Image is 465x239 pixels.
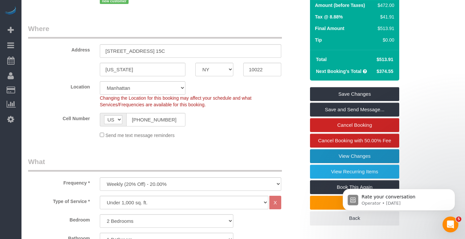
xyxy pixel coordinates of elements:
label: Tax @ 8.88% [315,14,343,20]
input: Zip Code [243,63,281,76]
iframe: Intercom notifications message [333,175,465,221]
span: Changing the Location for this booking may affect your schedule and what Services/Frequencies are... [100,95,252,107]
div: $0.00 [372,37,394,43]
span: 5 [456,217,461,222]
span: Send me text message reminders [105,133,174,138]
legend: What [28,157,282,172]
a: View Changes [310,149,399,163]
a: Cancel Booking [310,118,399,132]
strong: Next Booking's Total [316,69,362,74]
a: Book This Again [310,180,399,194]
iframe: Intercom live chat [443,217,458,232]
div: $472.00 [372,2,394,9]
div: $513.91 [372,25,394,32]
label: Address [23,44,95,53]
span: $374.55 [376,69,393,74]
label: Type of Service * [23,196,95,205]
a: Cancel Booking with 50.00% Fee [310,134,399,148]
label: Tip [315,37,322,43]
label: Cell Number [23,113,95,122]
div: $41.91 [372,14,394,20]
input: City [100,63,185,76]
span: $513.91 [376,57,393,62]
img: Automaid Logo [4,7,17,16]
a: View Recurring Items [310,165,399,179]
label: Frequency * [23,177,95,186]
strong: Total [316,57,327,62]
a: Save and Send Message... [310,103,399,117]
label: Final Amount [315,25,344,32]
a: Save Changes [310,87,399,101]
a: Complete [310,196,399,210]
label: Amount (before Taxes) [315,2,365,9]
label: Location [23,81,95,90]
legend: Where [28,24,282,39]
label: Bedroom [23,214,95,223]
input: Cell Number [126,113,185,126]
a: Back [310,211,399,225]
span: Cancel Booking with 50.00% Fee [318,138,391,143]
